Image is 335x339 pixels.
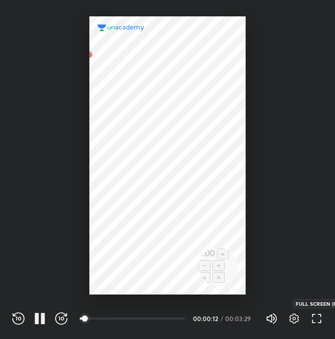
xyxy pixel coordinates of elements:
[98,25,145,32] img: logo.2a7e12a2.svg
[225,315,253,322] div: 00:03:29
[193,315,219,322] div: 00:00:12
[83,49,95,61] img: wMgqJGBwKWe8AAAAABJRU5ErkJggg==
[221,315,223,322] div: /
